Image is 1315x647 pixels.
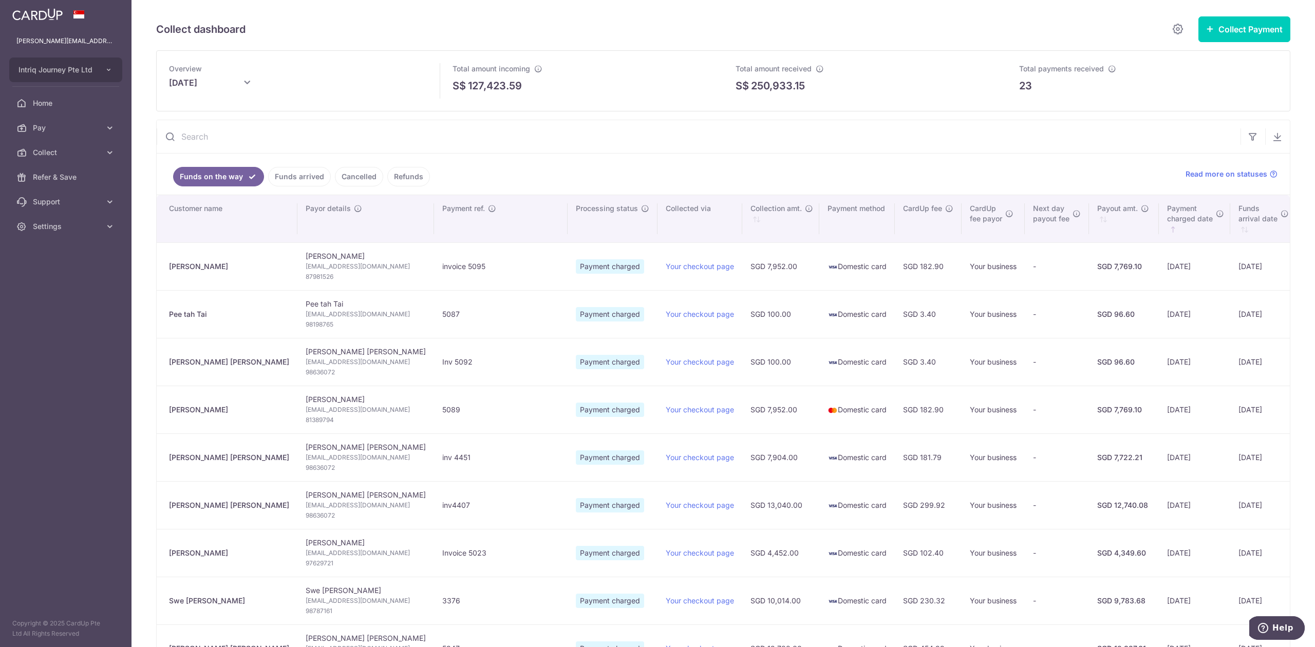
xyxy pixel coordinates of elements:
th: Payment ref. [434,195,568,242]
span: 97629721 [306,558,426,568]
span: [EMAIL_ADDRESS][DOMAIN_NAME] [306,452,426,463]
p: [PERSON_NAME][EMAIL_ADDRESS][DOMAIN_NAME] [16,36,115,46]
td: SGD 182.90 [895,386,962,433]
span: Overview [169,64,202,73]
span: 98636072 [306,367,426,377]
td: SGD 13,040.00 [742,481,819,529]
td: 5087 [434,290,568,338]
td: SGD 299.92 [895,481,962,529]
a: Cancelled [335,167,383,186]
span: 87981526 [306,272,426,282]
div: Swe [PERSON_NAME] [169,596,289,606]
span: 98636072 [306,463,426,473]
td: - [1025,433,1089,481]
span: [EMAIL_ADDRESS][DOMAIN_NAME] [306,405,426,415]
div: SGD 96.60 [1097,357,1151,367]
td: [DATE] [1230,577,1295,624]
td: - [1025,386,1089,433]
span: CardUp fee [903,203,942,214]
div: [PERSON_NAME] [169,405,289,415]
span: Refer & Save [33,172,101,182]
div: SGD 96.60 [1097,309,1151,319]
span: Payment charged [576,307,644,321]
span: 98636072 [306,510,426,521]
div: [PERSON_NAME] [169,548,289,558]
span: Collection amt. [750,203,802,214]
a: Your checkout page [666,596,734,605]
span: Help [23,7,44,16]
span: S$ [736,78,749,93]
span: [EMAIL_ADDRESS][DOMAIN_NAME] [306,357,426,367]
img: mastercard-sm-87a3fd1e0bddd137fecb07648320f44c262e2538e7db6024463105ddbc961eb2.png [828,405,838,415]
td: [DATE] [1159,481,1230,529]
td: [DATE] [1230,242,1295,290]
img: visa-sm-192604c4577d2d35970c8ed26b86981c2741ebd56154ab54ad91a526f0f24972.png [828,357,838,368]
iframe: Opens a widget where you can find more information [1249,616,1305,642]
span: CardUp fee payor [970,203,1002,224]
td: Your business [962,386,1025,433]
img: visa-sm-192604c4577d2d35970c8ed26b86981c2741ebd56154ab54ad91a526f0f24972.png [828,596,838,606]
a: Your checkout page [666,501,734,509]
th: Processing status [568,195,657,242]
td: - [1025,577,1089,624]
td: [PERSON_NAME] [297,386,434,433]
span: 98787161 [306,606,426,616]
span: Payment charged [576,594,644,608]
td: SGD 7,952.00 [742,386,819,433]
td: 5089 [434,386,568,433]
td: SGD 3.40 [895,290,962,338]
img: visa-sm-192604c4577d2d35970c8ed26b86981c2741ebd56154ab54ad91a526f0f24972.png [828,262,838,272]
span: Payment ref. [442,203,485,214]
td: Pee tah Tai [297,290,434,338]
span: [EMAIL_ADDRESS][DOMAIN_NAME] [306,596,426,606]
td: [DATE] [1230,481,1295,529]
div: [PERSON_NAME] [PERSON_NAME] [169,357,289,367]
td: Domestic card [819,433,895,481]
td: [DATE] [1159,386,1230,433]
td: SGD 100.00 [742,338,819,386]
a: Read more on statuses [1186,169,1278,179]
div: SGD 7,769.10 [1097,261,1151,272]
td: SGD 7,904.00 [742,433,819,481]
td: [PERSON_NAME] [PERSON_NAME] [297,338,434,386]
td: [DATE] [1230,290,1295,338]
div: SGD 4,349.60 [1097,548,1151,558]
span: Pay [33,123,101,133]
td: SGD 7,952.00 [742,242,819,290]
span: Settings [33,221,101,232]
div: [PERSON_NAME] [169,261,289,272]
span: Intriq Journey Pte Ltd [18,65,95,75]
span: Total payments received [1019,64,1104,73]
td: [DATE] [1159,242,1230,290]
td: Invoice 5023 [434,529,568,577]
a: Funds on the way [173,167,264,186]
a: Your checkout page [666,453,734,462]
img: visa-sm-192604c4577d2d35970c8ed26b86981c2741ebd56154ab54ad91a526f0f24972.png [828,548,838,559]
td: 3376 [434,577,568,624]
td: [DATE] [1230,338,1295,386]
a: Your checkout page [666,357,734,366]
div: SGD 7,769.10 [1097,405,1151,415]
span: Processing status [576,203,638,214]
td: Your business [962,433,1025,481]
span: [EMAIL_ADDRESS][DOMAIN_NAME] [306,548,426,558]
span: Payment charged [576,403,644,417]
span: S$ [453,78,466,93]
img: visa-sm-192604c4577d2d35970c8ed26b86981c2741ebd56154ab54ad91a526f0f24972.png [828,310,838,320]
td: Inv 5092 [434,338,568,386]
h5: Collect dashboard [156,21,246,37]
td: Your business [962,577,1025,624]
a: Refunds [387,167,430,186]
td: [DATE] [1230,386,1295,433]
td: [DATE] [1159,433,1230,481]
span: Payment charged [576,355,644,369]
span: Payment charged [576,450,644,465]
div: [PERSON_NAME] [PERSON_NAME] [169,452,289,463]
td: - [1025,242,1089,290]
span: [EMAIL_ADDRESS][DOMAIN_NAME] [306,309,426,319]
td: SGD 182.90 [895,242,962,290]
a: Funds arrived [268,167,331,186]
img: CardUp [12,8,63,21]
span: Collect [33,147,101,158]
td: SGD 4,452.00 [742,529,819,577]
